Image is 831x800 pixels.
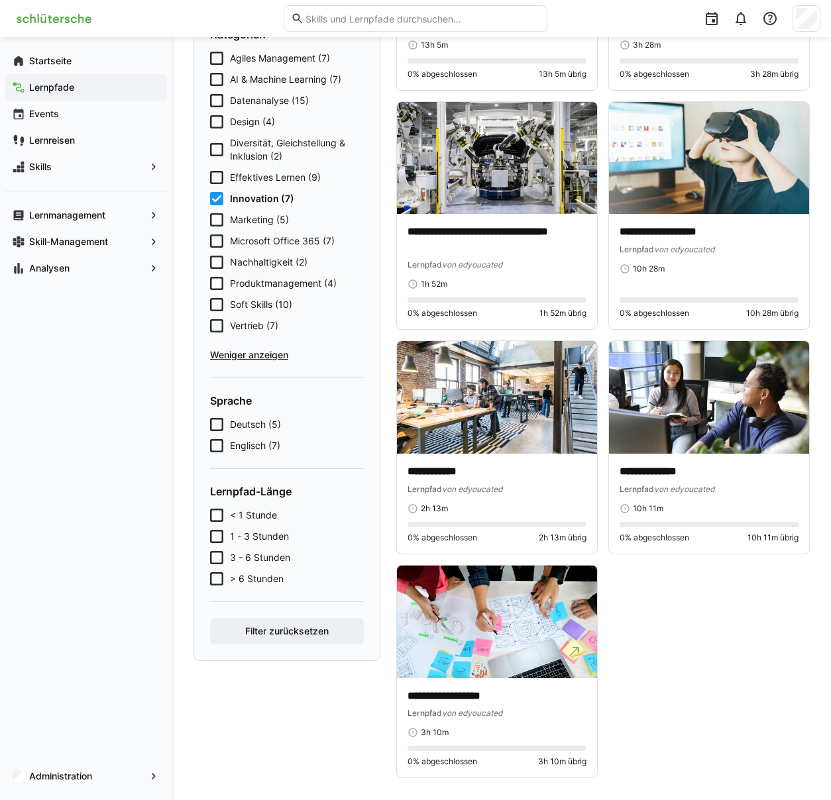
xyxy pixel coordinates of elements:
[620,244,654,254] span: Lernpfad
[538,756,586,767] span: 3h 10m übrig
[397,566,597,678] img: image
[442,484,502,494] span: von edyoucated
[746,308,799,319] span: 10h 28m übrig
[654,244,714,254] span: von edyoucated
[230,572,284,585] span: > 6 Stunden
[421,503,448,514] span: 2h 13m
[748,532,799,543] span: 10h 11m übrig
[539,308,586,319] span: 1h 52m übrig
[609,102,809,215] img: image
[539,69,586,79] span: 13h 5m übrig
[230,298,292,311] span: Soft Skills (10)
[408,756,477,767] span: 0% abgeschlossen
[539,532,586,543] span: 2h 13m übrig
[408,532,477,543] span: 0% abgeschlossen
[230,256,307,269] span: Nachhaltigkeit (2)
[230,115,275,128] span: Design (4)
[750,69,799,79] span: 3h 28m übrig
[304,13,540,25] input: Skills und Lernpfade durchsuchen…
[230,234,335,248] span: Microsoft Office 365 (7)
[408,708,442,718] span: Lernpfad
[609,341,809,454] img: image
[633,503,663,514] span: 10h 11m
[408,260,442,270] span: Lernpfad
[210,618,364,644] button: Filter zurücksetzen
[230,277,337,290] span: Produktmanagement (4)
[397,341,597,454] img: image
[620,308,689,319] span: 0% abgeschlossen
[230,73,341,86] span: AI & Machine Learning (7)
[230,94,309,107] span: Datenanalyse (15)
[230,171,321,184] span: Effektives Lernen (9)
[654,484,714,494] span: von edyoucated
[230,213,289,226] span: Marketing (5)
[421,727,449,738] span: 3h 10m
[230,192,294,205] span: Innovation (7)
[210,485,364,498] h4: Lernpfad-Länge
[421,279,447,289] span: 1h 52m
[210,348,364,362] span: Weniger anzeigen
[442,260,502,270] span: von edyoucated
[243,625,331,638] span: Filter zurücksetzen
[620,532,689,543] span: 0% abgeschlossen
[397,102,597,215] img: image
[408,484,442,494] span: Lernpfad
[408,308,477,319] span: 0% abgeschlossen
[230,418,281,431] span: Deutsch (5)
[210,394,364,407] h4: Sprache
[230,439,280,452] span: Englisch (7)
[633,40,661,50] span: 3h 28m
[230,136,364,163] span: Diversität, Gleichstellung & Inklusion (2)
[230,530,289,543] span: 1 - 3 Stunden
[230,52,330,65] span: Agiles Management (7)
[421,40,448,50] span: 13h 5m
[230,509,277,522] span: < 1 Stunde
[408,69,477,79] span: 0% abgeschlossen
[230,551,290,564] span: 3 - 6 Stunden
[633,264,665,274] span: 10h 28m
[442,708,502,718] span: von edyoucated
[620,484,654,494] span: Lernpfad
[620,69,689,79] span: 0% abgeschlossen
[230,319,278,332] span: Vertrieb (7)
